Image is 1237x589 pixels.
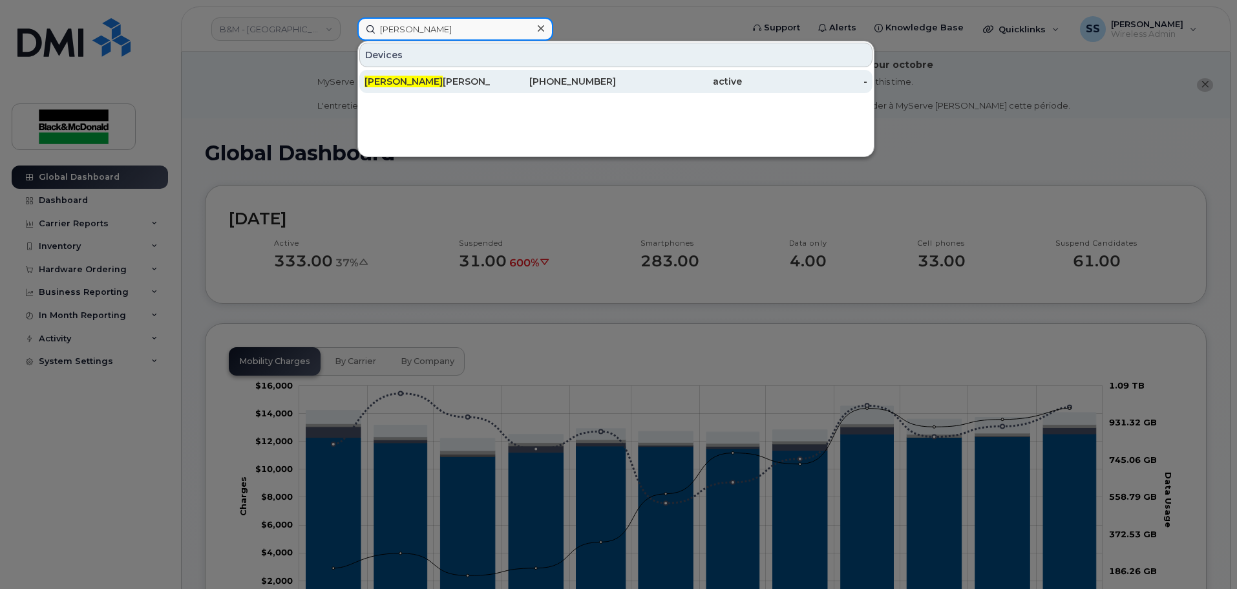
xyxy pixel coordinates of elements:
div: Devices [359,43,872,67]
div: [PHONE_NUMBER] [491,75,617,88]
div: active [616,75,742,88]
div: [PERSON_NAME] [365,75,491,88]
span: [PERSON_NAME] [365,76,443,87]
div: - [742,75,868,88]
a: [PERSON_NAME][PERSON_NAME][PHONE_NUMBER]active- [359,70,872,93]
